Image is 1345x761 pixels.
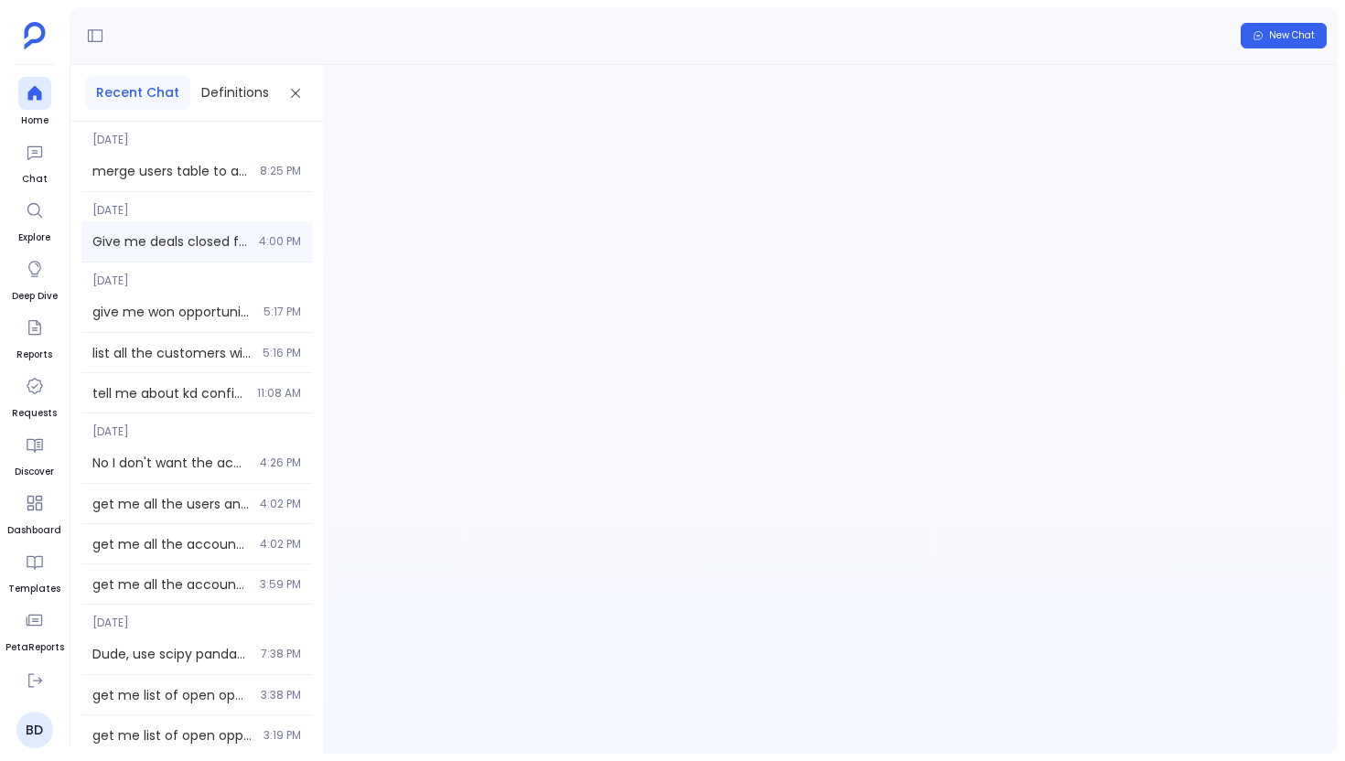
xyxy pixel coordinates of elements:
[15,428,54,479] a: Discover
[12,406,57,421] span: Requests
[1241,23,1327,48] button: New Chat
[92,454,249,472] span: No I don't want the accounts. I want the users
[92,645,250,663] span: Dude, use scipy pandas library "from scipy import stats, from sklearn.preprocessing import Standa...
[18,230,51,245] span: Explore
[81,413,312,439] span: [DATE]
[16,712,53,748] a: BD
[263,346,301,360] span: 5:16 PM
[92,303,253,321] span: give me won opportunities
[81,192,312,218] span: [DATE]
[5,640,64,655] span: PetaReports
[1269,29,1315,42] span: New Chat
[323,96,1338,115] span: Conversation not found
[257,386,301,401] span: 11:08 AM
[18,194,51,245] a: Explore
[92,495,249,513] span: get me all the users and opportunities closed in 2023 q1 and after
[92,686,250,704] span: get me list of open opportunities
[81,605,312,630] span: [DATE]
[259,234,301,249] span: 4:00 PM
[5,604,64,655] a: PetaReports
[92,726,253,745] span: get me list of open opportunities
[18,113,51,128] span: Home
[260,456,301,470] span: 4:26 PM
[92,535,249,553] span: get me all the accounts and opportunities closed in 2023 q1 and after
[12,252,58,304] a: Deep Dive
[260,577,301,592] span: 3:59 PM
[92,384,246,402] span: tell me about kd configured in the system
[24,22,46,49] img: petavue logo
[261,688,301,702] span: 3:38 PM
[81,122,312,147] span: [DATE]
[16,311,52,362] a: Reports
[264,305,301,319] span: 5:17 PM
[7,523,61,538] span: Dashboard
[12,370,57,421] a: Requests
[92,344,252,362] span: list all the customers with aARR > 30k
[15,465,54,479] span: Discover
[18,172,51,187] span: Chat
[12,289,58,304] span: Deep Dive
[8,582,60,596] span: Templates
[261,647,301,661] span: 7:38 PM
[18,77,51,128] a: Home
[190,76,280,110] button: Definitions
[92,232,248,251] span: Give me deals closed for last 2 years.
[92,575,249,594] span: get me all the accounts and opportunities closed in 2023 q1 and after
[81,263,312,288] span: [DATE]
[85,76,190,110] button: Recent Chat
[18,135,51,187] a: Chat
[7,487,61,538] a: Dashboard
[264,728,301,743] span: 3:19 PM
[16,348,52,362] span: Reports
[260,497,301,511] span: 4:02 PM
[8,545,60,596] a: Templates
[92,162,249,180] span: merge users table to above output and then apply same filter like take deals closed for last 2 ye...
[260,537,301,552] span: 4:02 PM
[260,164,301,178] span: 8:25 PM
